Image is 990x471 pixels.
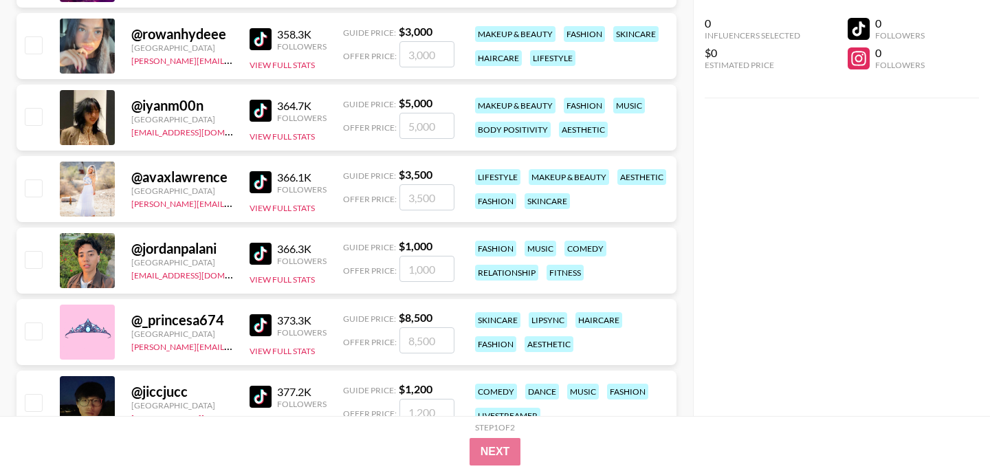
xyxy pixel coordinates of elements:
div: music [613,98,645,113]
div: skincare [525,193,570,209]
div: @ _princesa674 [131,311,233,329]
input: 1,200 [399,399,454,425]
div: lifestyle [530,50,575,66]
div: 377.2K [277,385,327,399]
div: @ avaxlawrence [131,168,233,186]
div: makeup & beauty [475,98,555,113]
span: Guide Price: [343,314,396,324]
strong: $ 1,200 [399,382,432,395]
iframe: Drift Widget Chat Controller [921,402,973,454]
div: 358.3K [277,28,327,41]
div: Followers [875,30,925,41]
span: Offer Price: [343,51,397,61]
strong: $ 8,500 [399,311,432,324]
div: relationship [475,265,538,281]
span: Offer Price: [343,122,397,133]
div: comedy [475,384,517,399]
div: [GEOGRAPHIC_DATA] [131,329,233,339]
div: skincare [613,26,659,42]
div: makeup & beauty [475,26,555,42]
div: 0 [875,17,925,30]
div: @ iyanm00n [131,97,233,114]
div: [GEOGRAPHIC_DATA] [131,400,233,410]
div: @ jiccjucc [131,383,233,400]
div: livestreamer [475,408,540,424]
div: Followers [277,399,327,409]
button: Next [470,438,521,465]
div: body positivity [475,122,551,138]
div: @ jordanpalani [131,240,233,257]
a: [PERSON_NAME][EMAIL_ADDRESS][DOMAIN_NAME] [131,53,335,66]
div: fashion [564,98,605,113]
input: 5,000 [399,113,454,139]
button: View Full Stats [250,203,315,213]
div: Followers [875,60,925,70]
strong: $ 5,000 [399,96,432,109]
div: Followers [277,184,327,195]
div: fitness [547,265,584,281]
div: lifestyle [475,169,520,185]
div: skincare [475,312,520,328]
div: fashion [607,384,648,399]
a: [PERSON_NAME][EMAIL_ADDRESS][PERSON_NAME][DOMAIN_NAME] [131,196,400,209]
span: Guide Price: [343,242,396,252]
div: Estimated Price [705,60,800,70]
img: TikTok [250,100,272,122]
span: Guide Price: [343,385,396,395]
span: Guide Price: [343,171,396,181]
div: lipsync [529,312,567,328]
button: View Full Stats [250,131,315,142]
div: haircare [575,312,622,328]
span: Offer Price: [343,265,397,276]
button: View Full Stats [250,274,315,285]
span: Offer Price: [343,337,397,347]
div: comedy [564,241,606,256]
div: aesthetic [525,336,573,352]
div: 0 [705,17,800,30]
a: [PERSON_NAME][EMAIL_ADDRESS][DOMAIN_NAME] [131,339,335,352]
button: View Full Stats [250,60,315,70]
span: Guide Price: [343,99,396,109]
div: Followers [277,256,327,266]
div: Influencers Selected [705,30,800,41]
img: TikTok [250,171,272,193]
div: @ rowanhydeee [131,25,233,43]
img: TikTok [250,314,272,336]
img: TikTok [250,243,272,265]
div: fashion [475,193,516,209]
input: 3,000 [399,41,454,67]
div: 0 [875,46,925,60]
div: music [567,384,599,399]
span: Guide Price: [343,28,396,38]
div: 366.1K [277,171,327,184]
div: Followers [277,113,327,123]
strong: $ 3,000 [399,25,432,38]
div: dance [525,384,559,399]
input: 8,500 [399,327,454,353]
div: [GEOGRAPHIC_DATA] [131,43,233,53]
span: Offer Price: [343,408,397,419]
div: [GEOGRAPHIC_DATA] [131,186,233,196]
div: aesthetic [617,169,666,185]
a: [EMAIL_ADDRESS][DOMAIN_NAME] [131,267,269,281]
img: TikTok [250,28,272,50]
input: 3,500 [399,184,454,210]
input: 1,000 [399,256,454,282]
div: [GEOGRAPHIC_DATA] [131,114,233,124]
strong: $ 1,000 [399,239,432,252]
div: Step 1 of 2 [475,422,515,432]
div: fashion [475,241,516,256]
div: music [525,241,556,256]
div: Followers [277,41,327,52]
div: makeup & beauty [529,169,609,185]
div: Followers [277,327,327,338]
div: $0 [705,46,800,60]
span: Offer Price: [343,194,397,204]
div: aesthetic [559,122,608,138]
div: haircare [475,50,522,66]
div: fashion [475,336,516,352]
div: fashion [564,26,605,42]
button: View Full Stats [250,346,315,356]
div: 366.3K [277,242,327,256]
div: 373.3K [277,314,327,327]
